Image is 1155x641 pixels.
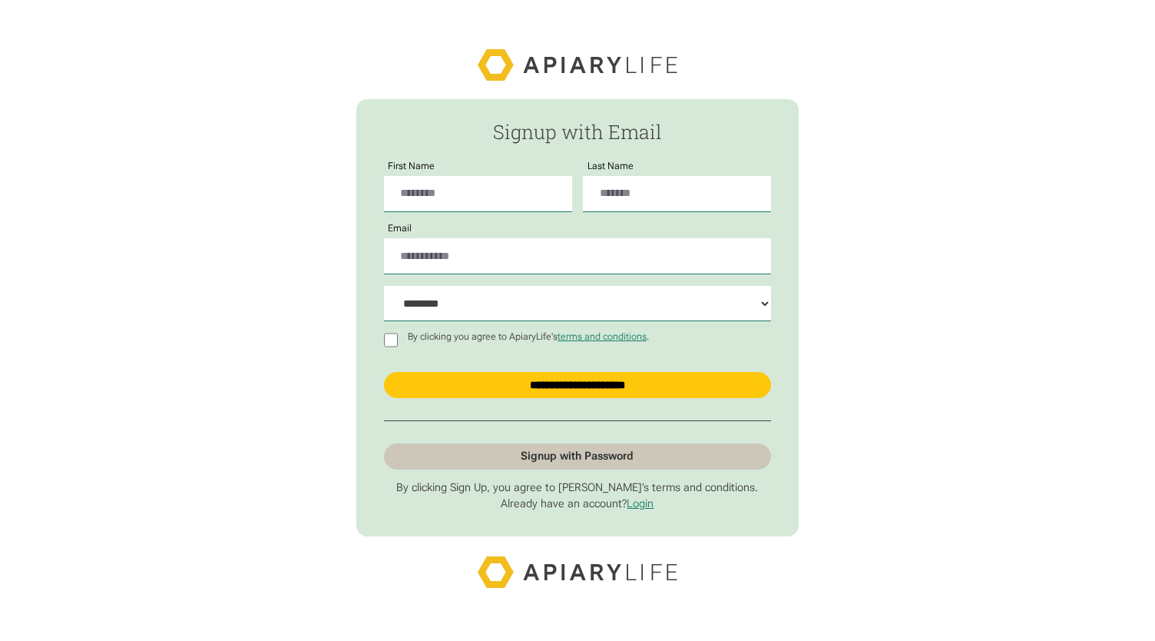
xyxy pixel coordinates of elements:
[558,331,647,342] a: terms and conditions
[627,497,654,510] a: Login
[384,224,417,234] label: Email
[404,332,654,343] p: By clicking you agree to ApiaryLife's .
[384,481,772,495] p: By clicking Sign Up, you agree to [PERSON_NAME]’s terms and conditions.
[583,161,638,172] label: Last Name
[384,443,772,470] a: Signup with Password
[356,99,799,536] form: Passwordless Signup
[384,497,772,511] p: Already have an account?
[384,161,440,172] label: First Name
[384,121,772,143] h2: Signup with Email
